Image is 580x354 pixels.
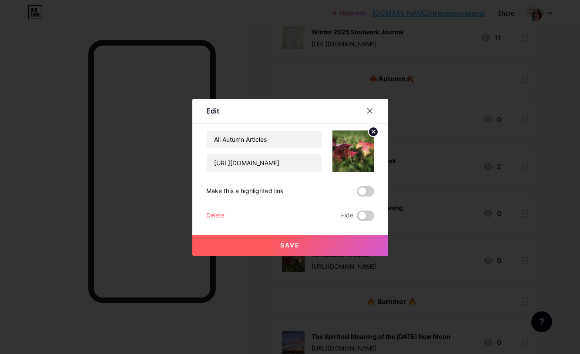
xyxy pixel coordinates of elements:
[207,131,322,148] input: Title
[340,210,353,221] span: Hide
[206,210,225,221] div: Delete
[280,241,300,249] span: Save
[206,106,219,116] div: Edit
[192,235,388,256] button: Save
[206,186,284,197] div: Make this a highlighted link
[332,130,374,172] img: link_thumbnail
[207,154,322,172] input: URL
